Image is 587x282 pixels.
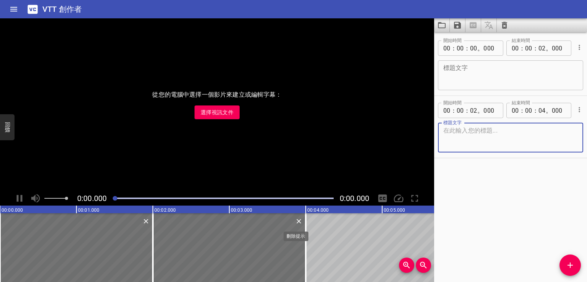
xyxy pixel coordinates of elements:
input: 000 [552,103,566,118]
input: 00 [443,103,451,118]
button: 將字幕儲存到文件 [450,18,465,32]
font: 。 [477,107,483,114]
font: 。 [546,107,552,114]
input: 000 [483,103,498,118]
input: 00 [470,41,477,56]
font: ： [464,45,470,52]
button: 提示選項 [574,42,584,52]
button: 提示選項 [574,105,584,115]
font: ： [451,107,457,114]
input: 00 [512,103,519,118]
button: 刪除 [141,216,151,226]
font: ： [451,45,457,52]
text: 00:02.000 [154,207,176,213]
font: ： [532,107,538,114]
button: 新增提示 [559,254,581,276]
font: ： [519,45,525,52]
div: 刪除提示 [141,216,150,226]
input: 00 [525,41,532,56]
button: 清晰的字幕 [497,18,512,32]
div: 播放進度 [113,198,334,199]
text: 00:03.000 [231,207,252,213]
button: 從檔案載入字幕 [434,18,450,32]
input: 000 [483,41,498,56]
svg: 清晰的字幕 [500,21,509,30]
font: 0:00.000 [77,194,107,203]
button: 放大 [399,258,414,273]
font: 選擇視訊文件 [201,109,234,115]
input: 02 [470,103,477,118]
input: 00 [525,103,532,118]
font: 回饋 [5,122,11,133]
svg: 將字幕儲存到文件 [453,21,462,30]
button: 刪除 [294,216,304,226]
text: 00:01.000 [78,207,99,213]
div: 提示選項 [574,100,583,120]
font: 從您的電腦中選擇一個影片來建立或編輯字幕： [152,91,282,98]
span: 目前時間 [77,194,107,203]
text: 00:05.000 [384,207,405,213]
text: 00:00.000 [2,207,23,213]
input: 00 [457,41,464,56]
span: 在左側窗格中選擇一個視頻，然後您就可以自動提取字幕。 [465,18,481,32]
font: ： [464,107,470,114]
font: ： [519,107,525,114]
text: 00:04.000 [307,207,329,213]
span: Add some text to your captions to translate. [481,18,497,32]
div: 提示選項 [574,37,583,57]
button: 縮小 [416,258,431,273]
font: 0:00.000 [340,194,369,203]
span: 影片時長 [340,194,369,203]
input: 00 [512,41,519,56]
font: 。 [477,45,483,52]
div: 切換全螢幕 [407,191,422,206]
input: 02 [538,41,546,56]
font: VTT 創作者 [42,5,82,14]
font: ： [532,45,538,52]
input: 04 [538,103,546,118]
svg: 從檔案載入字幕 [437,21,446,30]
input: 000 [552,41,566,56]
input: 00 [457,103,464,118]
button: 選擇視訊文件 [195,105,240,120]
font: 。 [546,45,552,52]
input: 00 [443,41,451,56]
